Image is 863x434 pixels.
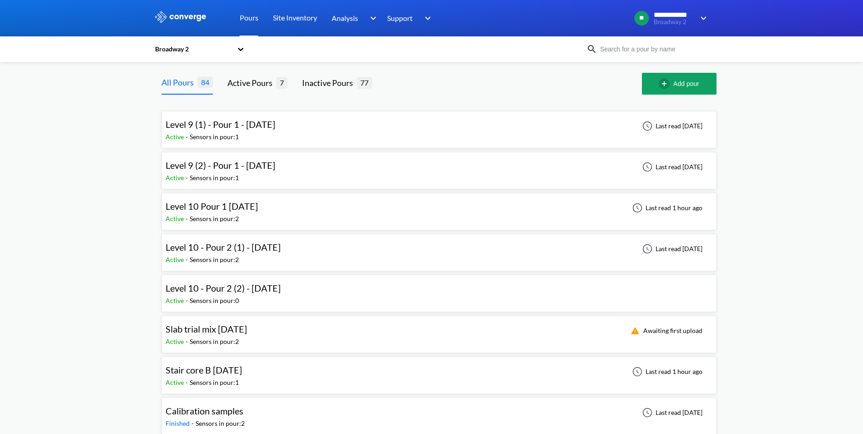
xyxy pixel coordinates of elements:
div: Last read 1 hour ago [627,202,705,213]
div: Sensors in pour: 1 [190,378,239,388]
span: Level 9 (1) - Pour 1 - [DATE] [166,119,275,130]
span: Stair core B [DATE] [166,364,242,375]
span: - [186,338,190,345]
div: Last read 1 hour ago [627,366,705,377]
div: Sensors in pour: 0 [190,296,239,306]
span: Analysis [332,12,358,24]
span: Slab trial mix [DATE] [166,323,247,334]
input: Search for a pour by name [597,44,707,54]
div: Broadway 2 [154,44,232,54]
div: Sensors in pour: 1 [190,132,239,142]
div: Sensors in pour: 2 [190,214,239,224]
a: Level 10 Pour 1 [DATE]Active-Sensors in pour:2Last read 1 hour ago [161,203,717,211]
span: Level 10 - Pour 2 (2) - [DATE] [166,283,281,293]
span: - [186,215,190,222]
span: 7 [276,77,288,88]
span: 77 [357,77,372,88]
span: Level 10 - Pour 2 (1) - [DATE] [166,242,281,252]
div: Sensors in pour: 2 [190,255,239,265]
span: - [192,419,196,427]
div: Last read [DATE] [637,407,705,418]
span: - [186,378,190,386]
span: - [186,256,190,263]
button: Add pour [642,73,717,95]
span: 84 [197,76,213,88]
div: Active Pours [227,76,276,89]
span: Active [166,378,186,386]
div: Sensors in pour: 2 [190,337,239,347]
div: Last read [DATE] [637,121,705,131]
a: Level 10 - Pour 2 (1) - [DATE]Active-Sensors in pour:2Last read [DATE] [161,244,717,252]
span: Calibration samples [166,405,243,416]
a: Slab trial mix [DATE]Active-Sensors in pour:2Awaiting first upload [161,326,717,334]
div: Sensors in pour: 2 [196,419,245,429]
span: Support [387,12,413,24]
span: Level 9 (2) - Pour 1 - [DATE] [166,160,275,171]
a: Calibration samplesFinished-Sensors in pour:2Last read [DATE] [161,408,717,416]
span: Active [166,297,186,304]
span: - [186,174,190,182]
img: add-circle-outline.svg [659,78,673,89]
a: Stair core B [DATE]Active-Sensors in pour:1Last read 1 hour ago [161,367,717,375]
span: Broadway 2 [654,19,694,25]
span: Active [166,256,186,263]
span: Finished [166,419,192,427]
span: - [186,297,190,304]
img: downArrow.svg [364,13,379,24]
img: logo_ewhite.svg [154,11,207,23]
div: All Pours [161,76,197,89]
img: downArrow.svg [419,13,434,24]
div: Sensors in pour: 1 [190,173,239,183]
span: Active [166,338,186,345]
div: Last read [DATE] [637,161,705,172]
img: downArrow.svg [695,13,709,24]
img: icon-search.svg [586,44,597,55]
span: Active [166,133,186,141]
div: Inactive Pours [302,76,357,89]
a: Level 9 (2) - Pour 1 - [DATE]Active-Sensors in pour:1Last read [DATE] [161,162,717,170]
a: Level 10 - Pour 2 (2) - [DATE]Active-Sensors in pour:0 [161,285,717,293]
div: Awaiting first upload [625,325,705,336]
span: Active [166,174,186,182]
a: Level 9 (1) - Pour 1 - [DATE]Active-Sensors in pour:1Last read [DATE] [161,121,717,129]
div: Last read [DATE] [637,243,705,254]
span: Active [166,215,186,222]
span: Level 10 Pour 1 [DATE] [166,201,258,212]
span: - [186,133,190,141]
